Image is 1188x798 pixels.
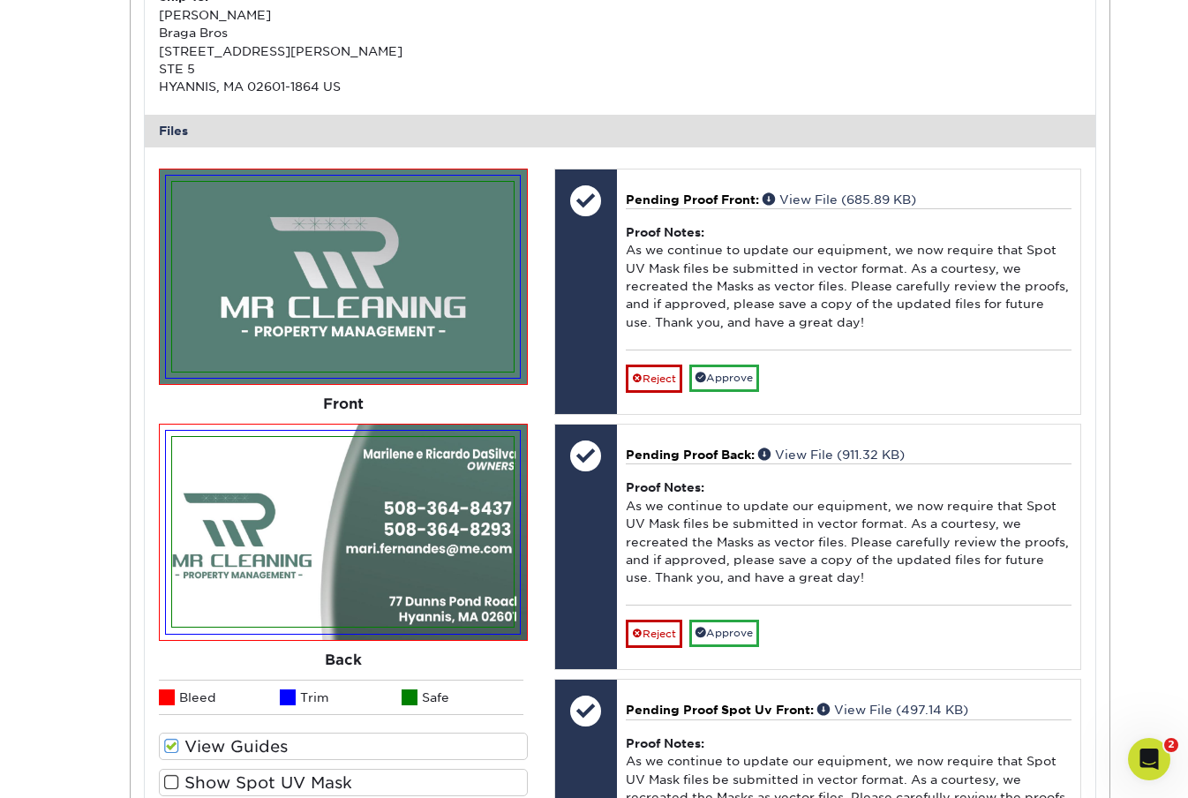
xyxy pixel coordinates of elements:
strong: Proof Notes: [626,480,704,494]
span: Pending Proof Spot Uv Front: [626,703,814,717]
div: Back [159,641,528,680]
li: Trim [280,680,402,715]
li: Bleed [159,680,281,715]
a: View File (911.32 KB) [758,448,905,462]
span: Pending Proof Back: [626,448,755,462]
a: Reject [626,365,682,393]
a: View File (497.14 KB) [817,703,968,717]
span: 2 [1164,738,1178,752]
label: Show Spot UV Mask [159,769,528,796]
iframe: Intercom live chat [1128,738,1170,780]
a: Approve [689,620,759,647]
span: Pending Proof Front: [626,192,759,207]
a: Approve [689,365,759,392]
a: Reject [626,620,682,648]
label: View Guides [159,733,528,760]
li: Safe [402,680,523,715]
div: Front [159,385,528,424]
div: Files [145,115,1096,147]
div: As we continue to update our equipment, we now require that Spot UV Mask files be submitted in ve... [626,463,1071,605]
strong: Proof Notes: [626,225,704,239]
strong: Proof Notes: [626,736,704,750]
a: View File (685.89 KB) [763,192,916,207]
div: As we continue to update our equipment, we now require that Spot UV Mask files be submitted in ve... [626,208,1071,350]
